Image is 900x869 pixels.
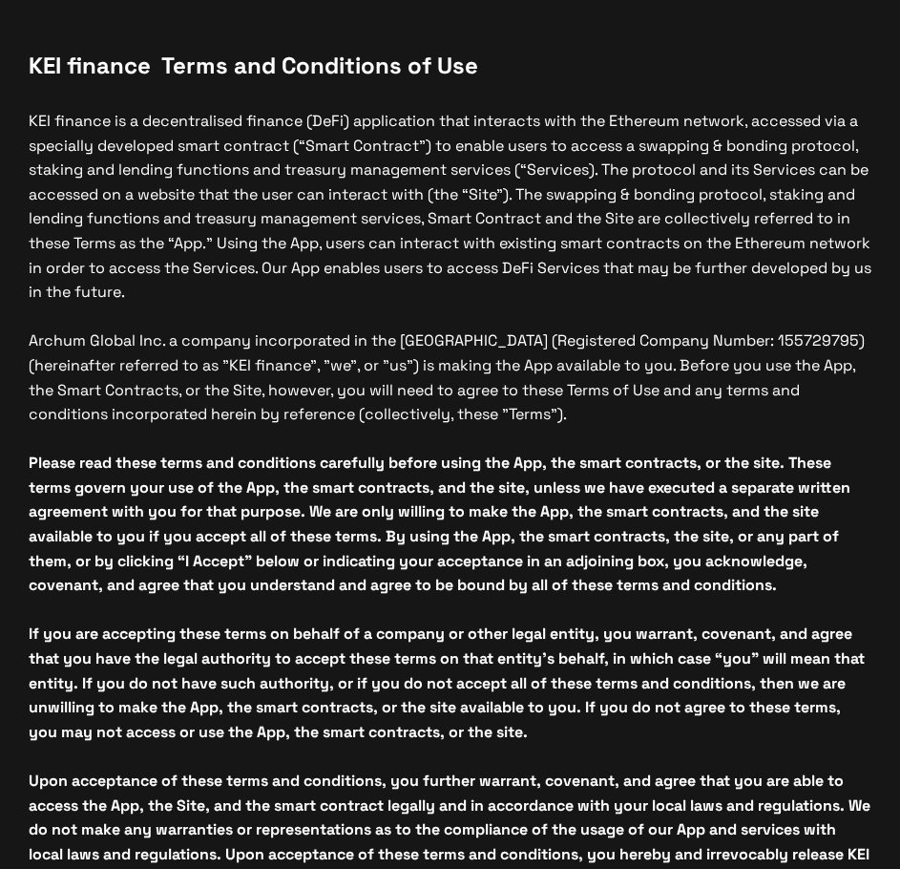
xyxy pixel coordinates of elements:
p: KEI finance is a decentralised finance (DeFi) application that interacts with the Ethereum networ... [29,109,871,305]
strong: If you are accepting these terms on behalf of a company or other legal entity, you warrant, coven... [29,624,865,741]
p: Archum Global Inc. a company incorporated in the [GEOGRAPHIC_DATA] (Registered Company Number: 15... [29,329,871,426]
strong: Please read these terms and conditions carefully before using the App, the smart contracts, or th... [29,453,850,595]
h2: KEI finance Terms and Conditions of Use [29,48,871,84]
